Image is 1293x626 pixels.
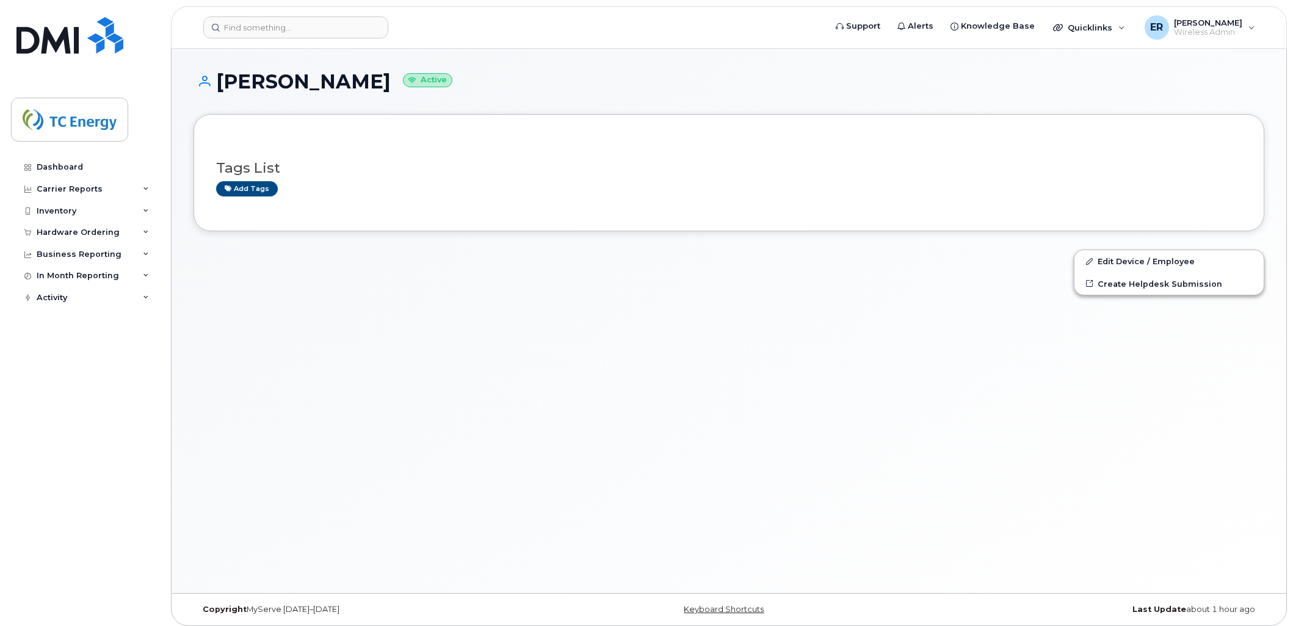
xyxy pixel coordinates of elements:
[907,605,1264,614] div: about 1 hour ago
[203,605,247,614] strong: Copyright
[403,73,452,87] small: Active
[1074,250,1264,272] a: Edit Device / Employee
[194,71,1264,92] h1: [PERSON_NAME]
[216,181,278,196] a: Add tags
[216,160,1242,176] h3: Tags List
[684,605,764,614] a: Keyboard Shortcuts
[1074,273,1264,295] a: Create Helpdesk Submission
[194,605,551,614] div: MyServe [DATE]–[DATE]
[1132,605,1186,614] strong: Last Update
